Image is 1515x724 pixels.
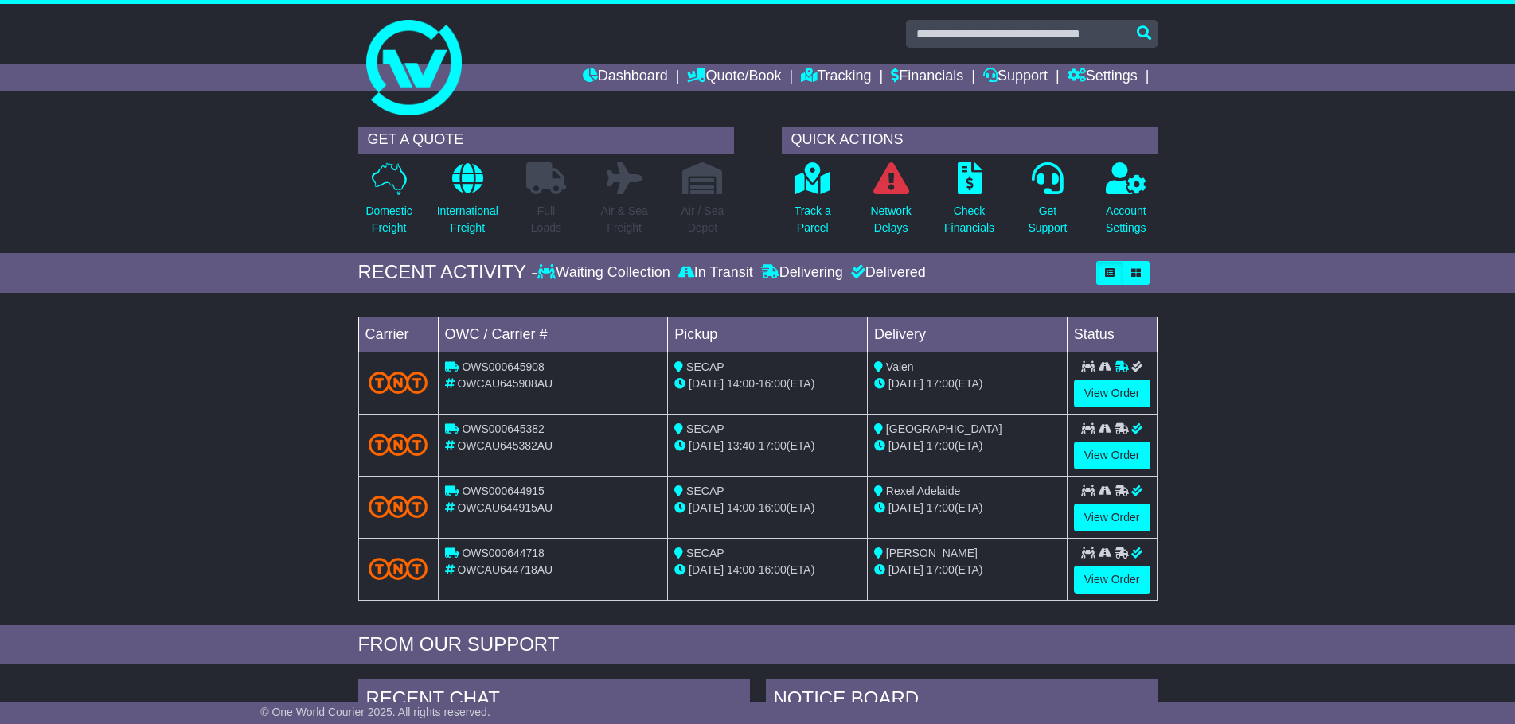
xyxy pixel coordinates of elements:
[358,127,734,154] div: GET A QUOTE
[686,485,724,497] span: SECAP
[457,563,553,576] span: OWCAU644718AU
[358,261,538,284] div: RECENT ACTIVITY -
[1074,504,1150,531] a: View Order
[874,500,1060,516] div: (ETA)
[457,377,553,390] span: OWCAU645908AU
[1106,203,1146,236] p: Account Settings
[727,563,755,576] span: 14:00
[436,162,499,245] a: InternationalFreight
[674,264,757,282] div: In Transit
[782,127,1158,154] div: QUICK ACTIONS
[727,439,755,452] span: 13:40
[1068,64,1138,91] a: Settings
[358,633,1158,656] div: FROM OUR SUPPORT
[358,679,750,722] div: RECENT CHAT
[888,377,923,390] span: [DATE]
[260,706,490,718] span: © One World Courier 2025. All rights reserved.
[927,501,955,514] span: 17:00
[891,64,963,91] a: Financials
[1105,162,1147,245] a: AccountSettings
[668,317,868,352] td: Pickup
[689,563,724,576] span: [DATE]
[757,264,847,282] div: Delivering
[1074,380,1150,407] a: View Order
[1074,566,1150,594] a: View Order
[727,377,755,390] span: 14:00
[462,485,545,497] span: OWS000644915
[869,162,912,245] a: NetworkDelays
[462,360,545,373] span: OWS000645908
[369,558,428,579] img: TNT_Domestic.png
[944,203,994,236] p: Check Financials
[687,64,781,91] a: Quote/Book
[870,203,911,236] p: Network Delays
[686,422,724,435] span: SECAP
[886,422,1002,435] span: [GEOGRAPHIC_DATA]
[927,439,955,452] span: 17:00
[888,501,923,514] span: [DATE]
[674,438,861,454] div: - (ETA)
[369,496,428,517] img: TNT_Domestic.png
[886,360,914,373] span: Valen
[369,434,428,455] img: TNT_Domestic.png
[686,547,724,559] span: SECAP
[888,439,923,452] span: [DATE]
[795,203,831,236] p: Track a Parcel
[766,679,1158,722] div: NOTICE BOARD
[927,377,955,390] span: 17:00
[983,64,1048,91] a: Support
[686,360,724,373] span: SECAP
[1027,162,1068,245] a: GetSupport
[874,376,1060,392] div: (ETA)
[674,562,861,578] div: - (ETA)
[689,439,724,452] span: [DATE]
[681,203,724,236] p: Air / Sea Depot
[867,317,1067,352] td: Delivery
[759,377,787,390] span: 16:00
[457,439,553,452] span: OWCAU645382AU
[526,203,566,236] p: Full Loads
[759,501,787,514] span: 16:00
[874,562,1060,578] div: (ETA)
[365,203,412,236] p: Domestic Freight
[886,547,978,559] span: [PERSON_NAME]
[727,501,755,514] span: 14:00
[759,439,787,452] span: 17:00
[801,64,871,91] a: Tracking
[927,563,955,576] span: 17:00
[847,264,926,282] div: Delivered
[457,501,553,514] span: OWCAU644915AU
[689,377,724,390] span: [DATE]
[943,162,995,245] a: CheckFinancials
[759,563,787,576] span: 16:00
[674,376,861,392] div: - (ETA)
[689,501,724,514] span: [DATE]
[438,317,668,352] td: OWC / Carrier #
[462,422,545,435] span: OWS000645382
[1074,442,1150,469] a: View Order
[583,64,668,91] a: Dashboard
[674,500,861,516] div: - (ETA)
[1028,203,1067,236] p: Get Support
[1067,317,1157,352] td: Status
[601,203,648,236] p: Air & Sea Freight
[794,162,832,245] a: Track aParcel
[462,547,545,559] span: OWS000644718
[358,317,438,352] td: Carrier
[874,438,1060,454] div: (ETA)
[369,372,428,393] img: TNT_Domestic.png
[888,563,923,576] span: [DATE]
[437,203,498,236] p: International Freight
[537,264,674,282] div: Waiting Collection
[365,162,412,245] a: DomesticFreight
[886,485,960,497] span: Rexel Adelaide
